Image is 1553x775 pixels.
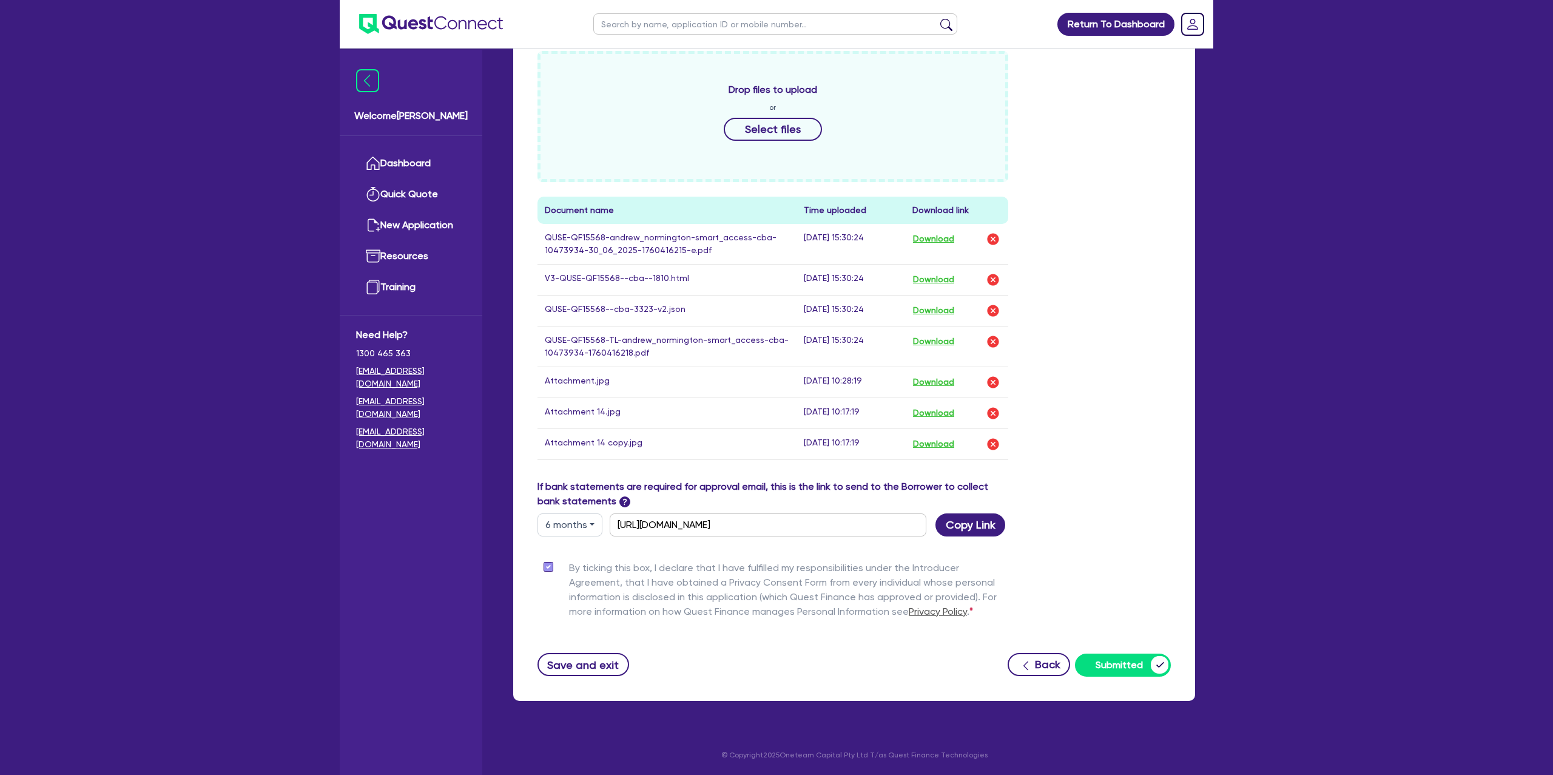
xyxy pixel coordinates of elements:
[356,69,379,92] img: icon-menu-close
[356,425,466,451] a: [EMAIL_ADDRESS][DOMAIN_NAME]
[986,272,1000,287] img: delete-icon
[356,365,466,390] a: [EMAIL_ADDRESS][DOMAIN_NAME]
[569,561,1008,624] label: By ticking this box, I declare that I have fulfilled my responsibilities under the Introducer Agr...
[1008,653,1070,676] button: Back
[537,197,797,224] th: Document name
[366,280,380,294] img: training
[366,218,380,232] img: new-application
[1177,8,1208,40] a: Dropdown toggle
[797,326,905,367] td: [DATE] 15:30:24
[366,249,380,263] img: resources
[797,367,905,398] td: [DATE] 10:28:19
[986,406,1000,421] img: delete-icon
[356,241,466,272] a: Resources
[797,264,905,295] td: [DATE] 15:30:24
[356,148,466,179] a: Dashboard
[356,395,466,421] a: [EMAIL_ADDRESS][DOMAIN_NAME]
[935,513,1005,536] button: Copy Link
[366,187,380,201] img: quick-quote
[356,347,466,360] span: 1300 465 363
[537,513,602,536] button: Dropdown toggle
[912,303,955,319] button: Download
[912,231,955,247] button: Download
[797,428,905,459] td: [DATE] 10:17:19
[986,232,1000,246] img: delete-icon
[537,367,797,398] td: Attachment.jpg
[356,210,466,241] a: New Application
[912,334,955,350] button: Download
[986,375,1000,390] img: delete-icon
[905,197,1008,224] th: Download link
[593,13,957,35] input: Search by name, application ID or mobile number...
[797,197,905,224] th: Time uploaded
[729,83,817,97] span: Drop files to upload
[505,750,1204,760] p: © Copyright 2025 Oneteam Capital Pty Ltd T/as Quest Finance Technologies
[537,428,797,459] td: Attachment 14 copy.jpg
[537,326,797,367] td: QUSE-QF15568-TL-andrew_normington-smart_access-cba-10473934-1760416218.pdf
[912,436,955,452] button: Download
[356,328,466,342] span: Need Help?
[354,109,468,123] span: Welcome [PERSON_NAME]
[537,479,1008,509] label: If bank statements are required for approval email, this is the link to send to the Borrower to c...
[356,272,466,303] a: Training
[912,374,955,390] button: Download
[797,224,905,265] td: [DATE] 15:30:24
[1075,654,1171,677] button: Submitted
[797,295,905,326] td: [DATE] 15:30:24
[909,606,967,617] a: Privacy Policy
[359,14,503,34] img: quest-connect-logo-blue
[912,272,955,288] button: Download
[619,496,630,507] span: ?
[797,398,905,428] td: [DATE] 10:17:19
[537,398,797,428] td: Attachment 14.jpg
[986,303,1000,318] img: delete-icon
[356,179,466,210] a: Quick Quote
[537,224,797,265] td: QUSE-QF15568-andrew_normington-smart_access-cba-10473934-30_06_2025-1760416215-e.pdf
[986,437,1000,452] img: delete-icon
[724,118,822,141] button: Select files
[537,653,629,676] button: Save and exit
[537,295,797,326] td: QUSE-QF15568--cba-3323-v2.json
[1057,13,1174,36] a: Return To Dashboard
[769,102,776,113] span: or
[986,334,1000,349] img: delete-icon
[537,264,797,295] td: V3-QUSE-QF15568--cba--1810.html
[912,405,955,421] button: Download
